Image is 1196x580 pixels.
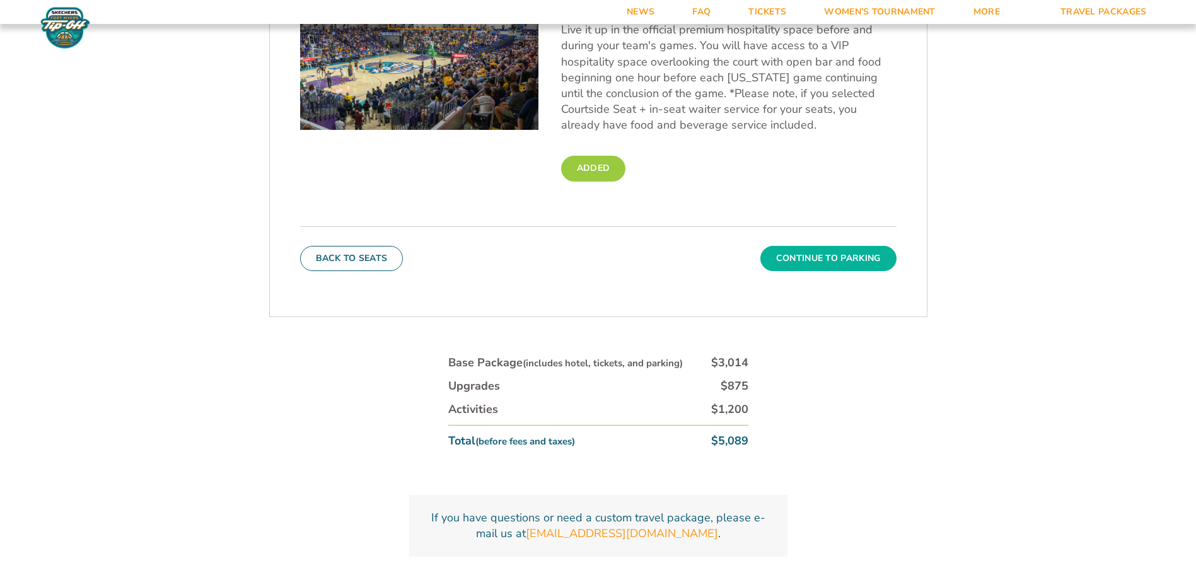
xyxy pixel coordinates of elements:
[526,526,718,542] a: [EMAIL_ADDRESS][DOMAIN_NAME]
[448,402,498,417] div: Activities
[448,355,683,371] div: Base Package
[448,378,500,394] div: Upgrades
[523,357,683,369] small: (includes hotel, tickets, and parking)
[711,433,748,449] div: $5,089
[721,378,748,394] div: $875
[760,246,897,271] button: Continue To Parking
[561,156,626,181] label: Added
[38,6,93,49] img: Fort Myers Tip-Off
[300,246,404,271] button: Back To Seats
[475,435,575,448] small: (before fees and taxes)
[424,510,772,542] p: If you have questions or need a custom travel package, please e-mail us at .
[711,355,748,371] div: $3,014
[711,402,748,417] div: $1,200
[561,22,897,133] p: Live it up in the official premium hospitality space before and during your team's games. You wil...
[448,433,575,449] div: Total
